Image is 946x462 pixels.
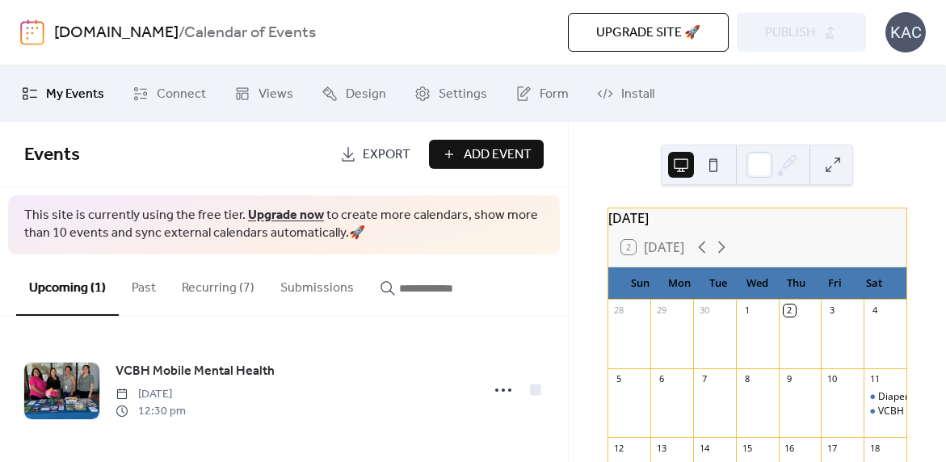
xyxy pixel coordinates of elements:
[868,304,881,317] div: 4
[738,267,776,300] div: Wed
[855,267,893,300] div: Sat
[259,85,293,104] span: Views
[864,390,906,404] div: Diaper Distribution in Fillmore
[784,373,796,385] div: 9
[267,254,367,314] button: Submissions
[248,203,324,228] a: Upgrade now
[20,19,44,45] img: logo
[116,403,186,420] span: 12:30 pm
[120,72,218,115] a: Connect
[826,373,838,385] div: 10
[346,85,386,104] span: Design
[655,442,667,454] div: 13
[157,85,206,104] span: Connect
[699,267,738,300] div: Tue
[116,386,186,403] span: [DATE]
[698,373,710,385] div: 7
[309,72,398,115] a: Design
[464,145,532,165] span: Add Event
[608,208,906,228] div: [DATE]
[596,23,700,43] span: Upgrade site 🚀
[741,373,753,385] div: 8
[776,267,815,300] div: Thu
[222,72,305,115] a: Views
[439,85,487,104] span: Settings
[46,85,104,104] span: My Events
[698,442,710,454] div: 14
[184,18,316,48] b: Calendar of Events
[363,145,410,165] span: Export
[613,304,625,317] div: 28
[54,18,179,48] a: [DOMAIN_NAME]
[784,442,796,454] div: 16
[613,373,625,385] div: 5
[826,442,838,454] div: 17
[328,140,423,169] a: Export
[24,137,80,173] span: Events
[613,442,625,454] div: 12
[660,267,699,300] div: Mon
[24,207,544,243] span: This site is currently using the free tier. to create more calendars, show more than 10 events an...
[119,254,169,314] button: Past
[568,13,729,52] button: Upgrade site 🚀
[503,72,581,115] a: Form
[621,267,660,300] div: Sun
[864,405,906,418] div: VCBH Mobile Mental Health
[868,442,881,454] div: 18
[169,254,267,314] button: Recurring (7)
[10,72,116,115] a: My Events
[885,12,926,52] div: KAC
[116,361,275,382] a: VCBH Mobile Mental Health
[741,304,753,317] div: 1
[621,85,654,104] span: Install
[116,362,275,381] span: VCBH Mobile Mental Health
[179,18,184,48] b: /
[826,304,838,317] div: 3
[868,373,881,385] div: 11
[784,304,796,317] div: 2
[402,72,499,115] a: Settings
[655,304,667,317] div: 29
[16,254,119,316] button: Upcoming (1)
[429,140,544,169] button: Add Event
[655,373,667,385] div: 6
[585,72,666,115] a: Install
[741,442,753,454] div: 15
[816,267,855,300] div: Fri
[698,304,710,317] div: 30
[540,85,569,104] span: Form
